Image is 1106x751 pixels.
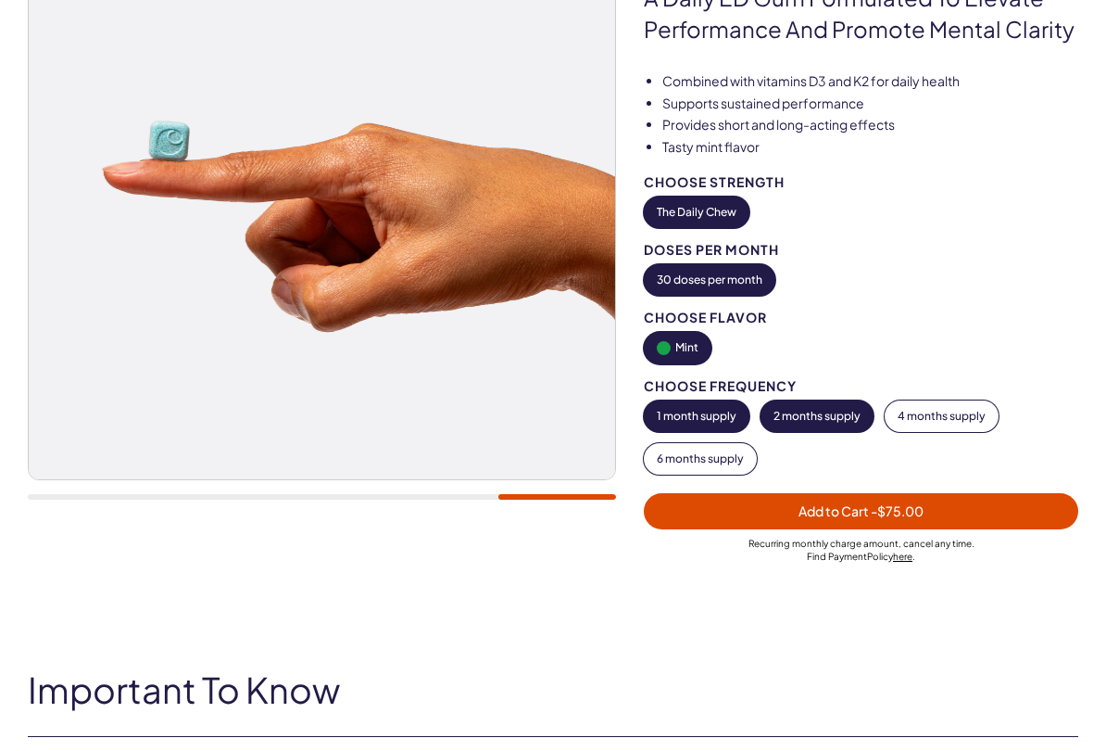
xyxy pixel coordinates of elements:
div: Choose Frequency [644,379,1078,393]
li: Combined with vitamins D3 and K2 for daily health [662,72,1078,91]
button: 1 month supply [644,401,749,432]
div: Choose Strength [644,175,1078,189]
button: Add to Cart -$75.00 [644,493,1078,529]
div: Doses per Month [644,243,1078,257]
li: Provides short and long-acting effects [662,116,1078,134]
span: - $75.00 [871,503,924,519]
span: Add to Cart [798,503,924,519]
button: 4 months supply [885,401,999,432]
div: Recurring monthly charge amount , cancel any time. Policy . [644,537,1078,563]
span: Find Payment [807,551,867,562]
button: The Daily Chew [644,197,749,228]
div: Choose Flavor [644,311,1078,325]
li: Supports sustained performance [662,95,1078,113]
h2: Important To Know [28,670,1078,709]
button: 30 doses per month [644,264,775,296]
button: 2 months supply [760,401,873,432]
li: Tasty mint flavor [662,138,1078,157]
button: 6 months supply [644,443,757,475]
button: Mint [644,332,711,364]
a: here [893,551,912,562]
